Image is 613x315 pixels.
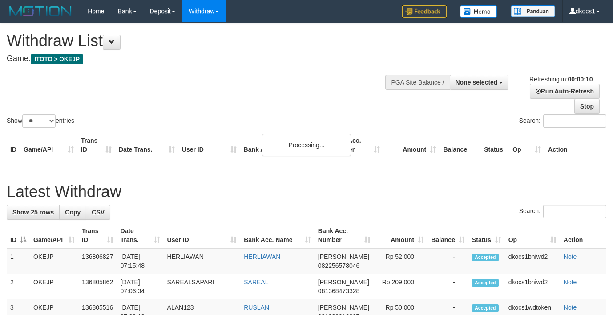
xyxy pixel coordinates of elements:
span: [PERSON_NAME] [318,304,369,311]
a: Run Auto-Refresh [530,84,600,99]
img: panduan.png [511,5,555,17]
th: User ID: activate to sort column ascending [164,223,241,248]
th: Date Trans.: activate to sort column ascending [117,223,164,248]
th: ID [7,133,20,158]
th: Status: activate to sort column ascending [468,223,505,248]
td: OKEJP [30,274,78,299]
th: Op: activate to sort column ascending [505,223,560,248]
td: [DATE] 07:06:34 [117,274,164,299]
strong: 00:00:10 [568,76,593,83]
td: dkocs1bniwd2 [505,274,560,299]
a: RUSLAN [244,304,269,311]
span: ITOTO > OKEJP [31,54,83,64]
a: CSV [86,205,110,220]
a: Note [564,279,577,286]
th: Trans ID: activate to sort column ascending [78,223,117,248]
th: Bank Acc. Name: activate to sort column ascending [240,223,315,248]
th: Bank Acc. Number [327,133,383,158]
h1: Latest Withdraw [7,183,606,201]
td: 136806827 [78,248,117,274]
td: Rp 52,000 [374,248,428,274]
th: Op [509,133,544,158]
span: Copy 082256578046 to clipboard [318,262,359,269]
label: Search: [519,205,606,218]
span: None selected [456,79,498,86]
th: Status [480,133,509,158]
input: Search: [543,205,606,218]
select: Showentries [22,114,56,128]
span: [PERSON_NAME] [318,253,369,260]
th: Trans ID [77,133,115,158]
h4: Game: [7,54,400,63]
img: Feedback.jpg [402,5,447,18]
td: - [427,274,468,299]
a: SAREAL [244,279,268,286]
input: Search: [543,114,606,128]
td: 2 [7,274,30,299]
td: SAREALSAPARI [164,274,241,299]
th: Amount: activate to sort column ascending [374,223,428,248]
span: Accepted [472,304,499,312]
h1: Withdraw List [7,32,400,50]
th: Balance: activate to sort column ascending [427,223,468,248]
td: Rp 209,000 [374,274,428,299]
td: 136805862 [78,274,117,299]
a: HERLIAWAN [244,253,280,260]
div: PGA Site Balance / [385,75,449,90]
img: Button%20Memo.svg [460,5,497,18]
a: Note [564,253,577,260]
th: Bank Acc. Name [240,133,328,158]
span: CSV [92,209,105,216]
span: [PERSON_NAME] [318,279,369,286]
span: Show 25 rows [12,209,54,216]
th: Date Trans. [115,133,178,158]
td: [DATE] 07:15:48 [117,248,164,274]
label: Search: [519,114,606,128]
th: Balance [440,133,480,158]
th: User ID [178,133,240,158]
th: Bank Acc. Number: activate to sort column ascending [315,223,374,248]
td: OKEJP [30,248,78,274]
div: Processing... [262,134,351,156]
span: Copy 081368473328 to clipboard [318,287,359,295]
td: 1 [7,248,30,274]
span: Refreshing in: [529,76,593,83]
a: Show 25 rows [7,205,60,220]
td: HERLIAWAN [164,248,241,274]
a: Note [564,304,577,311]
th: Action [544,133,606,158]
th: Game/API [20,133,77,158]
span: Accepted [472,254,499,261]
th: Game/API: activate to sort column ascending [30,223,78,248]
td: dkocs1bniwd2 [505,248,560,274]
td: - [427,248,468,274]
th: Amount [383,133,440,158]
span: Accepted [472,279,499,287]
a: Stop [574,99,600,114]
img: MOTION_logo.png [7,4,74,18]
a: Copy [59,205,86,220]
label: Show entries [7,114,74,128]
button: None selected [450,75,509,90]
th: ID: activate to sort column descending [7,223,30,248]
th: Action [560,223,606,248]
span: Copy [65,209,81,216]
